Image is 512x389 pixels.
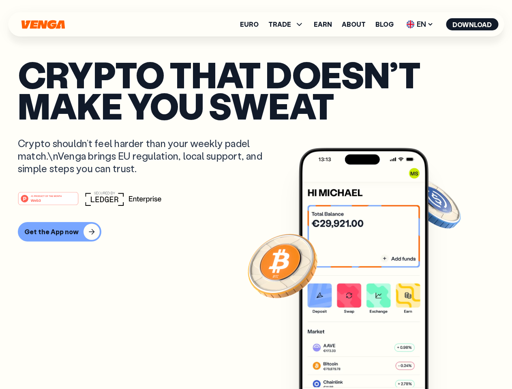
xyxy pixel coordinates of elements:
div: Get the App now [24,228,79,236]
span: EN [403,18,436,31]
img: USDC coin [404,174,463,233]
a: Blog [375,21,394,28]
tspan: #1 PRODUCT OF THE MONTH [31,194,62,197]
span: TRADE [268,19,304,29]
img: Bitcoin [246,229,319,302]
tspan: Web3 [31,198,41,202]
p: Crypto shouldn’t feel harder than your weekly padel match.\nVenga brings EU regulation, local sup... [18,137,274,175]
a: About [342,21,366,28]
button: Get the App now [18,222,101,242]
span: TRADE [268,21,291,28]
img: flag-uk [406,20,414,28]
a: #1 PRODUCT OF THE MONTHWeb3 [18,197,79,207]
a: Earn [314,21,332,28]
a: Get the App now [18,222,494,242]
button: Download [446,18,498,30]
p: Crypto that doesn’t make you sweat [18,59,494,121]
svg: Home [20,20,66,29]
a: Euro [240,21,259,28]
